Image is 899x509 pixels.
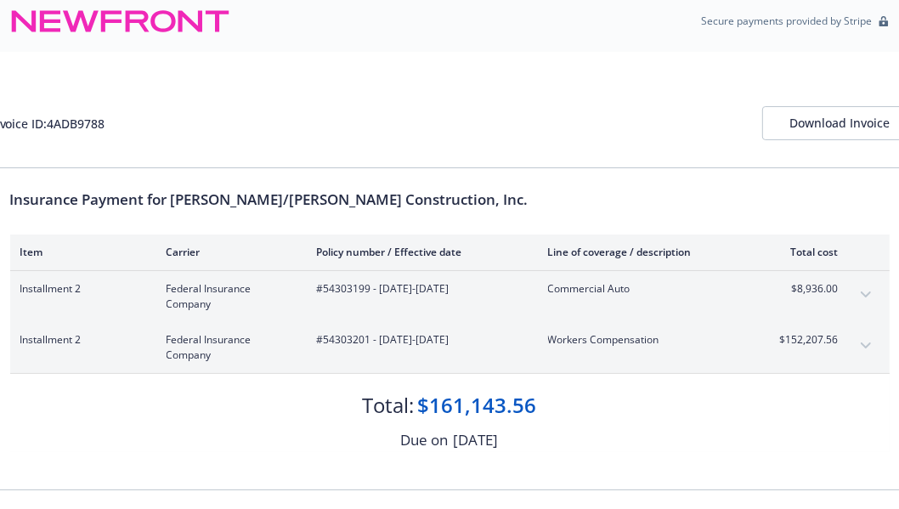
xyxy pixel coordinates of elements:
[701,14,872,28] p: Secure payments provided by Stripe
[790,107,883,139] div: Download Invoice
[852,281,879,308] button: expand content
[548,332,748,348] span: Workers Compensation
[548,281,748,297] span: Commercial Auto
[167,245,290,259] div: Carrier
[852,332,879,359] button: expand content
[454,429,499,451] div: [DATE]
[317,332,521,348] span: #54303201 - [DATE]-[DATE]
[548,245,748,259] div: Line of coverage / description
[167,332,290,363] span: Federal Insurance Company
[317,245,521,259] div: Policy number / Effective date
[775,281,839,297] span: $8,936.00
[20,245,139,259] div: Item
[10,189,890,211] div: Insurance Payment for [PERSON_NAME]/[PERSON_NAME] Construction, Inc.
[775,245,839,259] div: Total cost
[401,429,449,451] div: Due on
[10,271,890,322] div: Installment 2Federal Insurance Company#54303199 - [DATE]-[DATE]Commercial Auto$8,936.00expand con...
[10,322,890,373] div: Installment 2Federal Insurance Company#54303201 - [DATE]-[DATE]Workers Compensation$152,207.56exp...
[363,391,415,420] div: Total:
[167,281,290,312] span: Federal Insurance Company
[775,332,839,348] span: $152,207.56
[418,391,537,420] div: $161,143.56
[20,332,139,348] span: Installment 2
[317,281,521,297] span: #54303199 - [DATE]-[DATE]
[20,281,139,297] span: Installment 2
